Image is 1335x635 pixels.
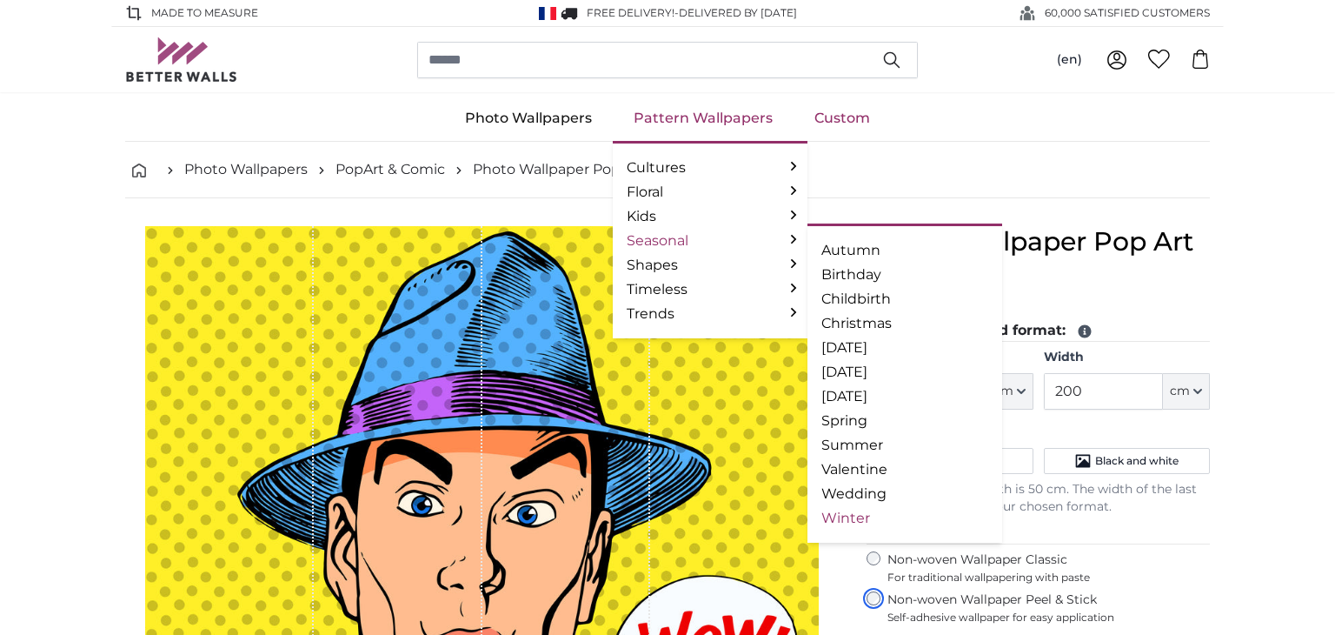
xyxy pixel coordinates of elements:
span: Made to Measure [151,5,258,21]
span: 60,000 SATISFIED CUSTOMERS [1045,5,1210,21]
a: [DATE] [821,362,988,383]
a: Photo Wallpaper Pop Art Wow [473,159,684,180]
nav: breadcrumbs [125,142,1210,198]
a: Shapes [627,255,794,276]
span: For traditional wallpapering with paste [887,571,1210,585]
a: Seasonal [627,231,794,251]
span: FREE delivery! [587,6,674,19]
p: Surface: [867,424,1210,441]
button: cm [986,373,1033,410]
p: The width of one length is 50 cm. The width of the last length results from your chosen format. [867,481,1210,516]
a: Summer [821,435,988,456]
span: cm [993,383,1013,400]
a: Valentine [821,459,988,480]
a: Childbirth [821,289,988,310]
a: Christmas [821,313,988,334]
a: PopArt & Comic [335,159,445,180]
a: Spring [821,411,988,431]
span: Delivered by [DATE] [679,6,797,19]
label: Non-woven Wallpaper Peel & Stick [887,592,1210,625]
img: France [539,7,556,20]
a: Photo Wallpapers [444,96,613,141]
label: Width [1044,349,1210,366]
span: cm [1170,383,1190,400]
span: Self-adhesive wallpaper for easy application [887,611,1210,625]
h1: Photo Wallpaper Pop Art Wow [867,226,1210,289]
span: Black and white [1095,454,1179,468]
a: Custom [794,96,891,141]
legend: Material [867,523,1210,545]
a: Photo Wallpapers [184,159,308,180]
legend: Enter the preferred format: [867,320,1210,342]
a: Pattern Wallpapers [613,96,794,141]
a: Floral [627,182,794,203]
a: Wedding [821,484,988,505]
a: [DATE] [821,386,988,407]
button: cm [1163,373,1210,410]
button: (en) [1043,44,1096,76]
a: Trends [627,304,794,324]
a: Autumn [821,240,988,261]
img: Betterwalls [125,37,238,82]
button: Black and white [1044,448,1210,474]
a: Cultures [627,157,794,178]
a: Winter [821,508,988,529]
a: [DATE] [821,338,988,358]
a: Timeless [627,279,794,300]
a: Kids [627,206,794,227]
label: Non-woven Wallpaper Classic [887,551,1210,585]
a: Birthday [821,264,988,285]
span: - [674,6,797,19]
